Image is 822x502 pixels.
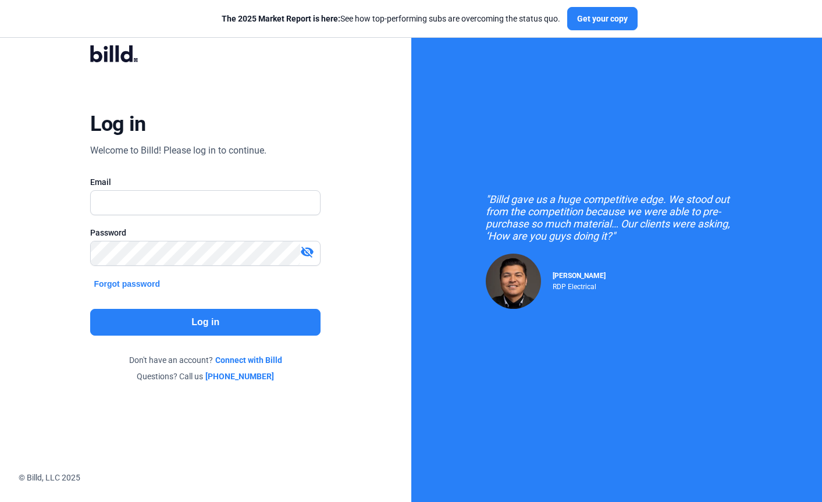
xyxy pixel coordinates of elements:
[553,280,606,291] div: RDP Electrical
[486,254,541,309] img: Raul Pacheco
[90,371,321,382] div: Questions? Call us
[90,111,145,137] div: Log in
[300,245,314,259] mat-icon: visibility_off
[90,277,163,290] button: Forgot password
[486,193,748,242] div: "Billd gave us a huge competitive edge. We stood out from the competition because we were able to...
[205,371,274,382] a: [PHONE_NUMBER]
[90,176,321,188] div: Email
[222,13,560,24] div: See how top-performing subs are overcoming the status quo.
[90,227,321,238] div: Password
[553,272,606,280] span: [PERSON_NAME]
[90,309,321,336] button: Log in
[222,14,340,23] span: The 2025 Market Report is here:
[90,354,321,366] div: Don't have an account?
[567,7,638,30] button: Get your copy
[215,354,282,366] a: Connect with Billd
[90,144,266,158] div: Welcome to Billd! Please log in to continue.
